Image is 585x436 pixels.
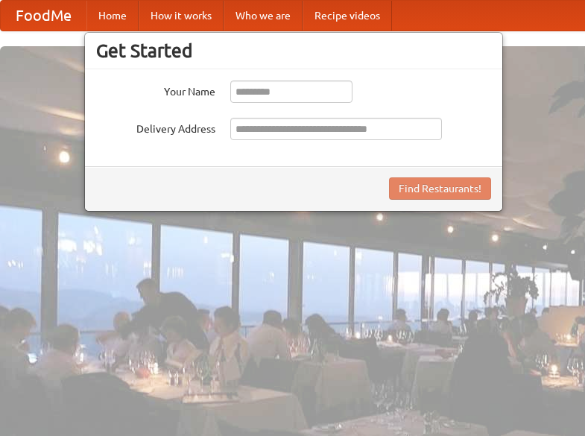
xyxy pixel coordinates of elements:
[86,1,139,31] a: Home
[96,40,491,62] h3: Get Started
[139,1,224,31] a: How it works
[303,1,392,31] a: Recipe videos
[96,80,215,99] label: Your Name
[389,177,491,200] button: Find Restaurants!
[224,1,303,31] a: Who we are
[96,118,215,136] label: Delivery Address
[1,1,86,31] a: FoodMe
